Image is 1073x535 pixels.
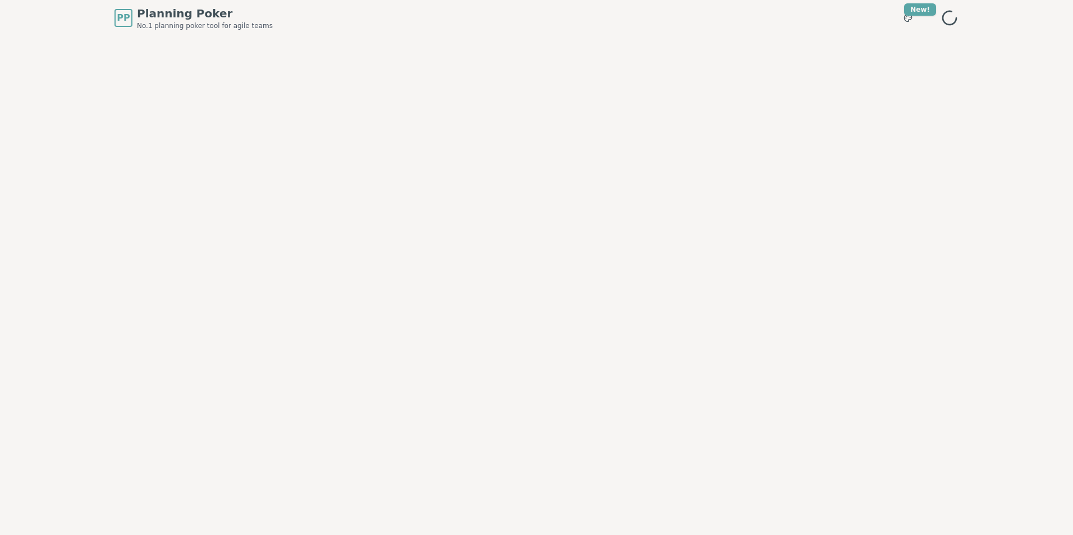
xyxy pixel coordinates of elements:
div: New! [904,3,936,16]
span: Planning Poker [137,6,273,21]
button: New! [898,8,918,28]
a: PPPlanning PokerNo.1 planning poker tool for agile teams [114,6,273,30]
span: PP [117,11,130,25]
span: No.1 planning poker tool for agile teams [137,21,273,30]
